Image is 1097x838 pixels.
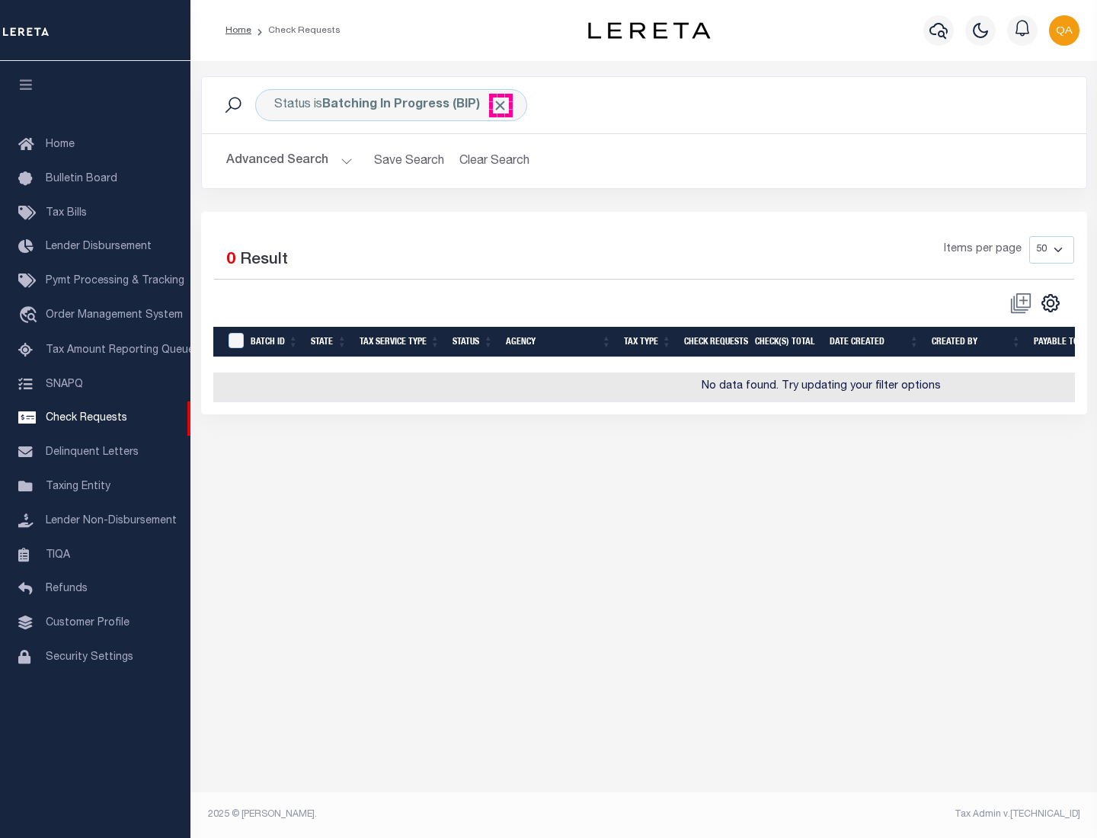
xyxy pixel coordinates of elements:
[225,26,251,35] a: Home
[46,447,139,458] span: Delinquent Letters
[255,89,527,121] div: Status is
[944,241,1022,258] span: Items per page
[824,327,926,358] th: Date Created: activate to sort column ascending
[245,327,305,358] th: Batch Id: activate to sort column ascending
[446,327,500,358] th: Status: activate to sort column ascending
[226,146,353,176] button: Advanced Search
[197,808,644,821] div: 2025 © [PERSON_NAME].
[46,516,177,526] span: Lender Non-Disbursement
[749,327,824,358] th: Check(s) Total
[1049,15,1079,46] img: svg+xml;base64,PHN2ZyB4bWxucz0iaHR0cDovL3d3dy53My5vcmcvMjAwMC9zdmciIHBvaW50ZXItZXZlbnRzPSJub25lIi...
[226,252,235,268] span: 0
[655,808,1080,821] div: Tax Admin v.[TECHNICAL_ID]
[618,327,678,358] th: Tax Type: activate to sort column ascending
[46,379,83,389] span: SNAPQ
[46,345,194,356] span: Tax Amount Reporting Queue
[453,146,536,176] button: Clear Search
[46,584,88,594] span: Refunds
[46,208,87,219] span: Tax Bills
[365,146,453,176] button: Save Search
[46,652,133,663] span: Security Settings
[322,99,508,111] b: Batching In Progress (BIP)
[305,327,353,358] th: State: activate to sort column ascending
[588,22,710,39] img: logo-dark.svg
[18,306,43,326] i: travel_explore
[46,276,184,286] span: Pymt Processing & Tracking
[46,618,130,628] span: Customer Profile
[46,174,117,184] span: Bulletin Board
[46,413,127,424] span: Check Requests
[46,549,70,560] span: TIQA
[678,327,749,358] th: Check Requests
[240,248,288,273] label: Result
[926,327,1028,358] th: Created By: activate to sort column ascending
[492,98,508,114] span: Click to Remove
[500,327,618,358] th: Agency: activate to sort column ascending
[251,24,341,37] li: Check Requests
[46,241,152,252] span: Lender Disbursement
[46,481,110,492] span: Taxing Entity
[46,310,183,321] span: Order Management System
[46,139,75,150] span: Home
[353,327,446,358] th: Tax Service Type: activate to sort column ascending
